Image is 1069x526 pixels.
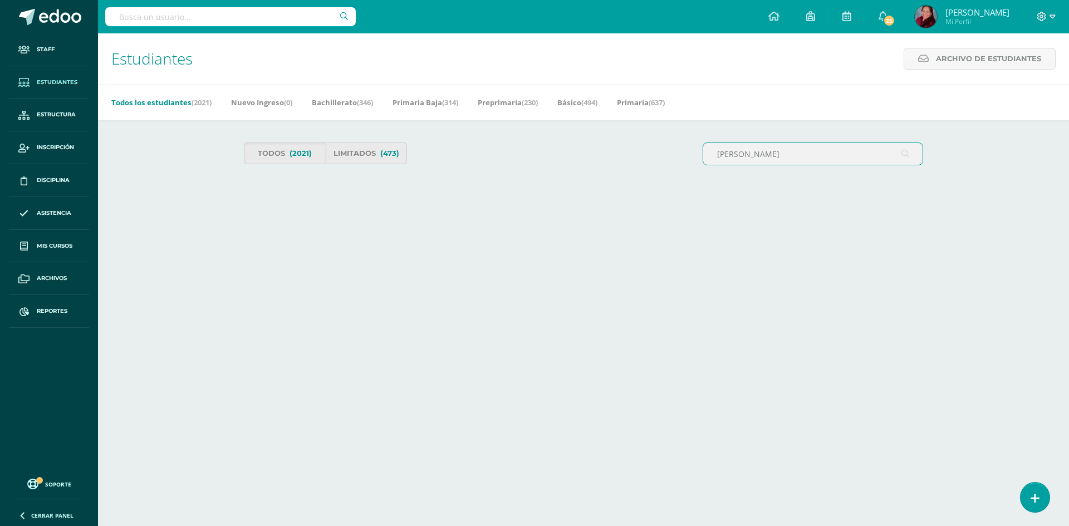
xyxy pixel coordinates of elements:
span: Asistencia [37,209,71,218]
span: [PERSON_NAME] [945,7,1009,18]
span: (2021) [192,97,212,107]
span: Reportes [37,307,67,316]
span: Cerrar panel [31,512,73,519]
a: Primaria Baja(314) [393,94,458,111]
a: Staff [9,33,89,66]
span: Staff [37,45,55,54]
span: (637) [649,97,665,107]
a: Archivo de Estudiantes [904,48,1056,70]
input: Busca un usuario... [105,7,356,26]
span: Estudiantes [111,48,193,69]
a: Nuevo Ingreso(0) [231,94,292,111]
img: 00c1b1db20a3e38a90cfe610d2c2e2f3.png [915,6,937,28]
a: Básico(494) [557,94,597,111]
span: (314) [442,97,458,107]
span: (346) [357,97,373,107]
a: Estudiantes [9,66,89,99]
a: Mis cursos [9,230,89,263]
span: (494) [581,97,597,107]
span: Archivo de Estudiantes [936,48,1041,69]
a: Reportes [9,295,89,328]
span: Inscripción [37,143,74,152]
span: Estudiantes [37,78,77,87]
a: Disciplina [9,164,89,197]
a: Inscripción [9,131,89,164]
a: Preprimaria(230) [478,94,538,111]
a: Todos los estudiantes(2021) [111,94,212,111]
a: Asistencia [9,197,89,230]
a: Primaria(637) [617,94,665,111]
a: Limitados(473) [326,142,408,164]
a: Soporte [13,476,85,491]
span: (473) [380,143,399,164]
span: Estructura [37,110,76,119]
a: Estructura [9,99,89,132]
span: Archivos [37,274,67,283]
span: Mis cursos [37,242,72,250]
span: (230) [522,97,538,107]
span: (2021) [290,143,312,164]
span: 25 [883,14,895,27]
a: Todos(2021) [244,142,326,164]
span: Mi Perfil [945,17,1009,26]
span: Soporte [45,480,71,488]
a: Bachillerato(346) [312,94,373,111]
a: Archivos [9,262,89,295]
span: Disciplina [37,176,70,185]
input: Busca al estudiante aquí... [703,143,923,165]
span: (0) [284,97,292,107]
